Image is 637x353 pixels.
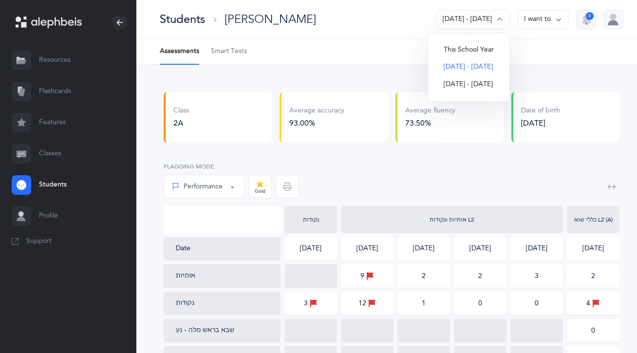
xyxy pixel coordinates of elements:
[569,217,617,223] div: כללי שוא L2 (A)
[518,10,569,29] button: I want to
[255,189,265,194] div: Gold
[478,273,482,279] div: 2
[176,244,272,254] div: Date
[469,244,491,254] div: [DATE]
[582,244,604,254] div: [DATE]
[304,298,318,309] div: 3
[436,41,502,59] button: This School Year
[521,106,560,116] div: Date of birth
[211,47,247,56] span: Smart Tests
[343,217,561,223] div: אותיות ונקודות L2
[360,271,374,281] div: 9
[577,10,596,29] button: 6
[436,58,502,76] button: [DATE] - [DATE]
[26,237,52,246] span: Support
[405,118,455,129] div: 73.50%
[586,298,600,309] div: 4
[287,217,335,223] div: נקודות
[591,273,595,279] div: 2
[413,244,434,254] div: [DATE]
[586,12,594,20] div: 6
[526,244,547,254] div: [DATE]
[356,244,378,254] div: [DATE]
[225,11,316,27] div: [PERSON_NAME]
[436,10,510,29] button: [DATE] - [DATE]
[173,106,189,116] div: Class
[289,106,344,116] div: Average accuracy
[405,106,455,116] div: Average fluency
[176,298,194,308] div: נקודות
[300,244,321,254] div: [DATE]
[358,298,376,309] div: 12
[164,162,244,171] label: Flagging Mode
[160,11,205,27] div: Students
[289,118,344,129] div: 93.00%
[422,300,426,307] div: 1
[478,300,482,307] div: 0
[172,182,223,192] div: Performance
[422,273,426,279] div: 2
[591,327,595,334] div: 0
[535,273,539,279] div: 3
[211,39,247,64] a: Smart Tests
[256,180,264,187] img: fluency-star.svg
[521,118,560,129] div: [DATE]
[176,271,195,281] div: אותיות
[436,76,502,93] button: [DATE] - [DATE]
[173,119,183,128] span: 2A
[535,300,539,307] div: 0
[176,326,234,335] div: שבא בראש מלה - נע
[164,175,244,198] button: Performance
[248,175,272,198] button: Gold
